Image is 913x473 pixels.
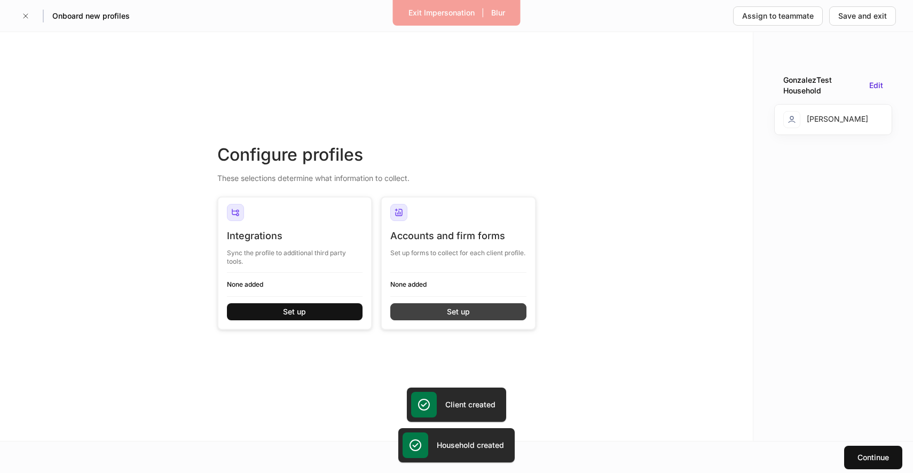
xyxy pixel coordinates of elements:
button: Continue [844,446,902,469]
div: [PERSON_NAME] [783,111,868,128]
button: Edit [869,80,883,91]
button: Set up [227,303,363,320]
button: Assign to teammate [733,6,823,26]
div: Save and exit [838,11,887,21]
h5: Household created [437,440,504,451]
div: Sync the profile to additional third party tools. [227,242,363,266]
button: Blur [484,4,512,21]
div: Continue [857,452,889,463]
div: Exit Impersonation [408,7,475,18]
button: Set up [390,303,526,320]
h5: Onboard new profiles [52,11,130,21]
div: Blur [491,7,505,18]
div: Assign to teammate [742,11,814,21]
div: Configure profiles [217,143,536,167]
button: Save and exit [829,6,896,26]
div: Integrations [227,230,363,242]
div: GonzalezTest Household [783,75,865,96]
div: Set up [283,306,306,317]
div: These selections determine what information to collect. [217,167,536,184]
div: Set up forms to collect for each client profile. [390,242,526,257]
div: Accounts and firm forms [390,230,526,242]
h6: None added [227,279,363,289]
button: Exit Impersonation [402,4,482,21]
h6: None added [390,279,526,289]
div: Set up [447,306,470,317]
h5: Client created [445,399,495,410]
